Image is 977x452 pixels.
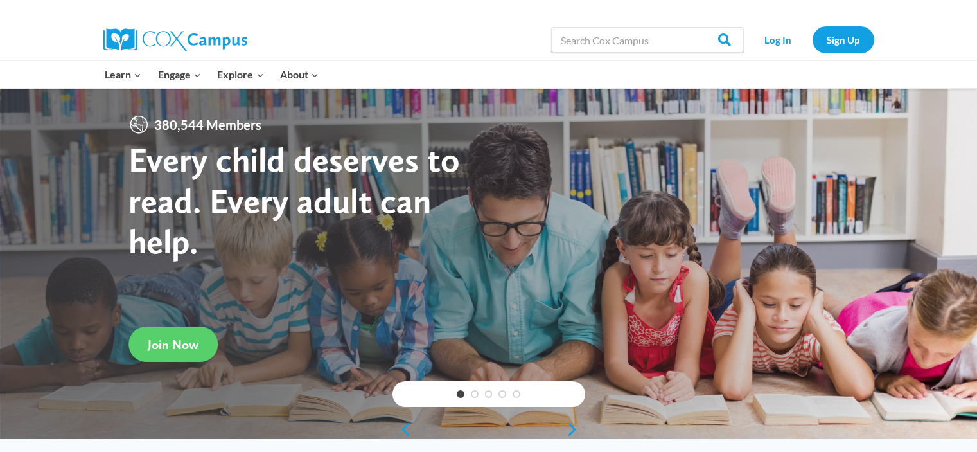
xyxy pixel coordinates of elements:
a: 2 [471,390,479,398]
a: previous [392,422,412,437]
a: Join Now [128,327,218,362]
a: 1 [457,390,464,398]
span: Learn [105,66,141,83]
img: Cox Campus [103,28,247,51]
nav: Primary Navigation [97,61,327,88]
strong: Every child deserves to read. Every adult can help. [128,139,460,262]
a: 4 [498,390,506,398]
span: Join Now [148,337,198,352]
nav: Secondary Navigation [750,26,874,53]
span: Engage [158,66,201,83]
span: About [280,66,319,83]
input: Search Cox Campus [551,27,744,53]
div: content slider buttons [392,417,585,442]
a: Log In [750,26,806,53]
a: next [566,422,585,437]
span: Explore [217,66,263,83]
a: Sign Up [813,26,874,53]
span: 380,544 Members [149,114,267,135]
a: 5 [513,390,520,398]
a: 3 [485,390,493,398]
